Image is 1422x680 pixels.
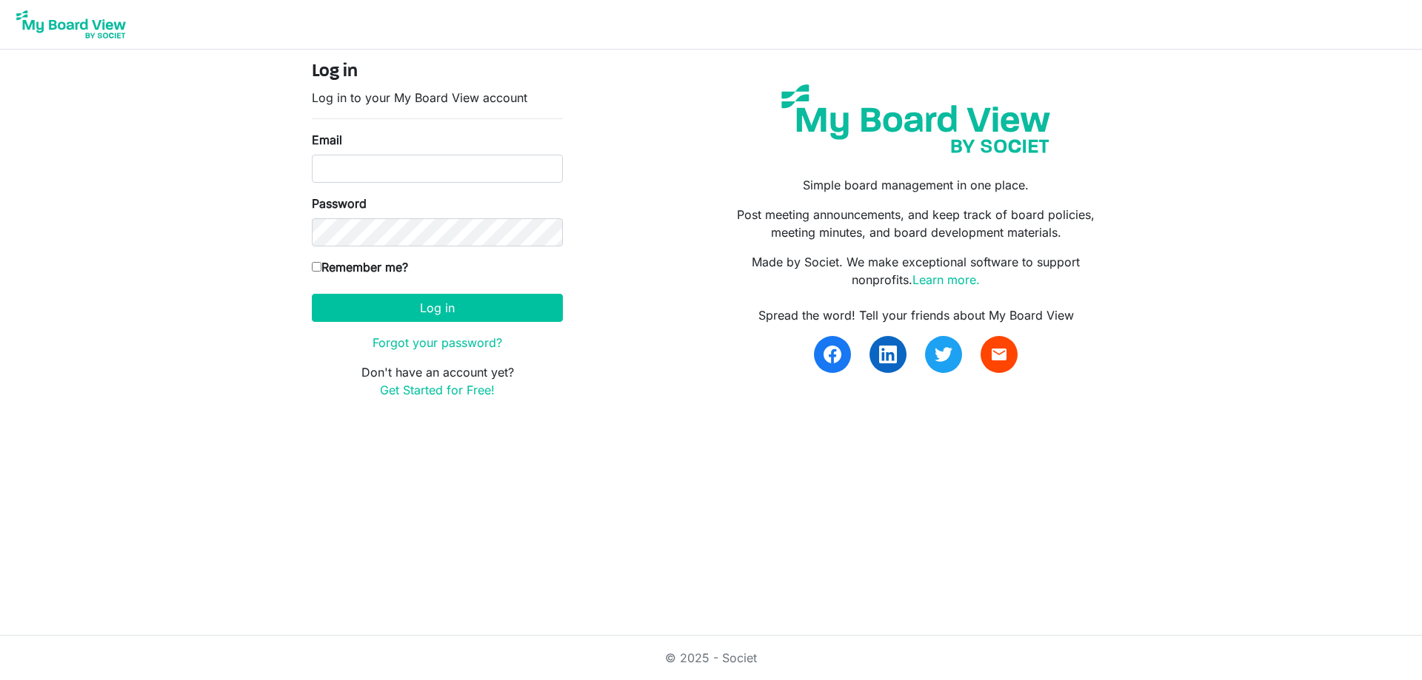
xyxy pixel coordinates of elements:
[665,650,757,665] a: © 2025 - Societ
[912,272,980,287] a: Learn more.
[312,294,563,322] button: Log in
[12,6,130,43] img: My Board View Logo
[722,176,1110,194] p: Simple board management in one place.
[312,195,367,212] label: Password
[373,335,502,350] a: Forgot your password?
[380,383,495,397] a: Get Started for Free!
[824,346,841,363] img: facebook.svg
[990,346,1008,363] span: email
[312,131,342,149] label: Email
[722,306,1110,324] div: Spread the word! Tell your friends about My Board View
[770,73,1061,164] img: my-board-view-societ.svg
[312,258,408,276] label: Remember me?
[722,253,1110,289] p: Made by Societ. We make exceptional software to support nonprofits.
[312,89,563,107] p: Log in to your My Board View account
[722,206,1110,241] p: Post meeting announcements, and keep track of board policies, meeting minutes, and board developm...
[935,346,952,363] img: twitter.svg
[312,363,563,399] p: Don't have an account yet?
[879,346,897,363] img: linkedin.svg
[312,262,321,272] input: Remember me?
[312,61,563,83] h4: Log in
[981,336,1018,373] a: email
